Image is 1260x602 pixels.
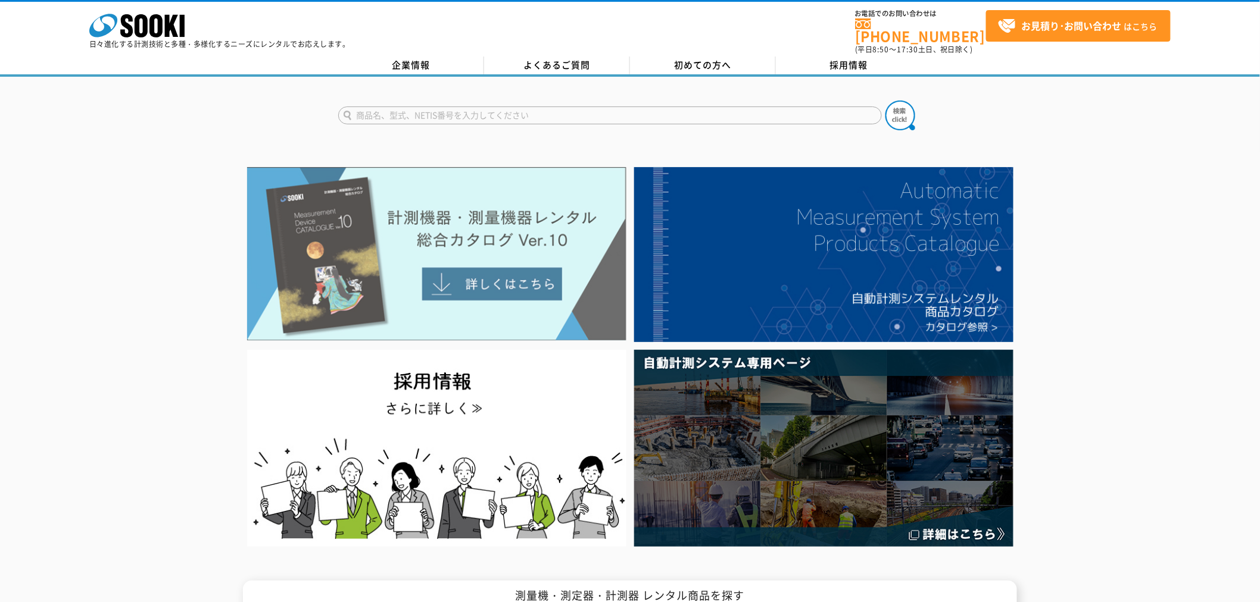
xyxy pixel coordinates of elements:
a: [PHONE_NUMBER] [855,18,986,43]
img: 自動計測システム専用ページ [634,350,1013,547]
img: btn_search.png [885,101,915,130]
a: 採用情報 [776,57,922,74]
span: 初めての方へ [675,58,732,71]
input: 商品名、型式、NETIS番号を入力してください [338,106,882,124]
span: お電話でのお問い合わせは [855,10,986,17]
strong: お見積り･お問い合わせ [1022,18,1122,33]
p: 日々進化する計測技術と多種・多様化するニーズにレンタルでお応えします。 [89,40,350,48]
span: 8:50 [873,44,890,55]
a: よくあるご質問 [484,57,630,74]
a: 初めての方へ [630,57,776,74]
img: 自動計測システムカタログ [634,167,1013,342]
a: お見積り･お問い合わせはこちら [986,10,1171,42]
img: Catalog Ver10 [247,167,626,341]
span: 17:30 [897,44,918,55]
span: (平日 ～ 土日、祝日除く) [855,44,973,55]
img: SOOKI recruit [247,350,626,547]
span: はこちら [998,17,1158,35]
a: 企業情報 [338,57,484,74]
